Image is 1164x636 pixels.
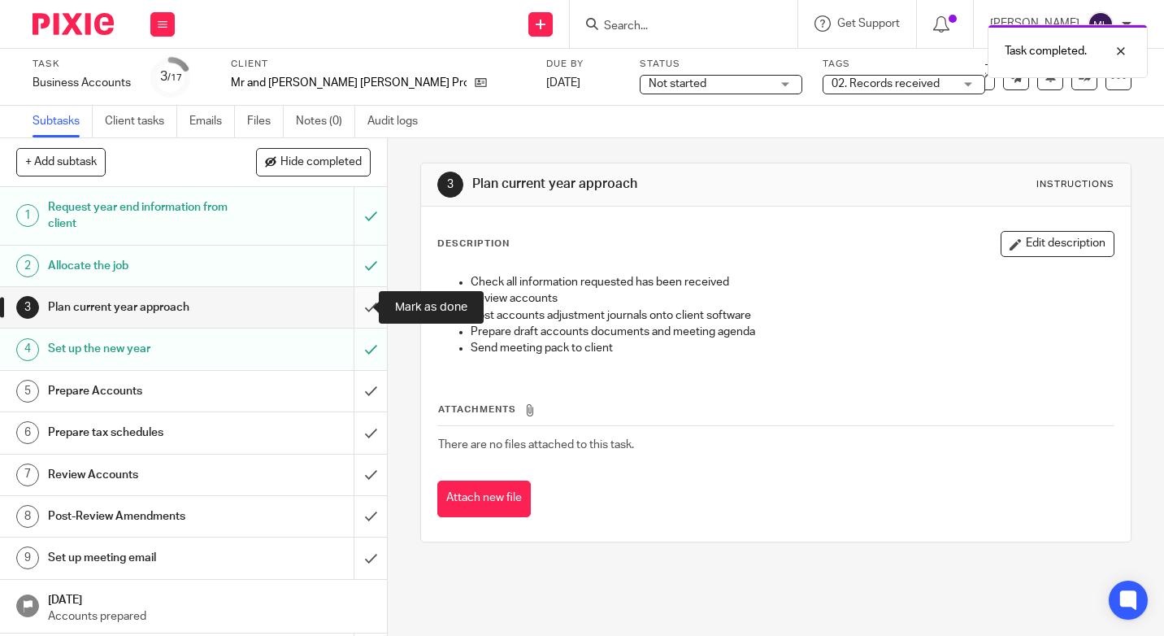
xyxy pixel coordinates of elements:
[546,77,580,89] span: [DATE]
[471,307,1114,324] p: Post accounts adjustment journals onto client software
[189,106,235,137] a: Emails
[1005,43,1087,59] p: Task completed.
[471,290,1114,307] p: Review accounts
[546,58,619,71] label: Due by
[16,255,39,277] div: 2
[16,421,39,444] div: 6
[48,379,241,403] h1: Prepare Accounts
[48,546,241,570] h1: Set up meeting email
[471,324,1114,340] p: Prepare draft accounts documents and meeting agenda
[247,106,284,137] a: Files
[48,337,241,361] h1: Set up the new year
[649,78,706,89] span: Not started
[437,237,510,250] p: Description
[1088,11,1114,37] img: svg%3E
[48,588,371,608] h1: [DATE]
[438,439,634,451] span: There are no files attached to this task.
[437,481,531,517] button: Attach new file
[438,405,516,414] span: Attachments
[280,156,362,169] span: Hide completed
[832,78,940,89] span: 02. Records received
[16,148,106,176] button: + Add subtask
[16,204,39,227] div: 1
[48,608,371,625] p: Accounts prepared
[437,172,463,198] div: 3
[48,504,241,529] h1: Post-Review Amendments
[16,505,39,528] div: 8
[231,75,467,91] p: Mr and [PERSON_NAME] [PERSON_NAME] Properties
[472,176,811,193] h1: Plan current year approach
[160,68,182,86] div: 3
[33,106,93,137] a: Subtasks
[16,380,39,403] div: 5
[471,340,1114,356] p: Send meeting pack to client
[1001,231,1114,257] button: Edit description
[48,295,241,320] h1: Plan current year approach
[367,106,430,137] a: Audit logs
[16,464,39,486] div: 7
[296,106,355,137] a: Notes (0)
[167,73,182,82] small: /17
[231,58,526,71] label: Client
[33,58,131,71] label: Task
[105,106,177,137] a: Client tasks
[16,547,39,569] div: 9
[33,13,114,35] img: Pixie
[16,338,39,361] div: 4
[256,148,371,176] button: Hide completed
[48,254,241,278] h1: Allocate the job
[1036,178,1114,191] div: Instructions
[16,296,39,319] div: 3
[48,463,241,487] h1: Review Accounts
[48,420,241,445] h1: Prepare tax schedules
[471,274,1114,290] p: Check all information requested has been received
[33,75,131,91] div: Business Accounts
[48,195,241,237] h1: Request year end information from client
